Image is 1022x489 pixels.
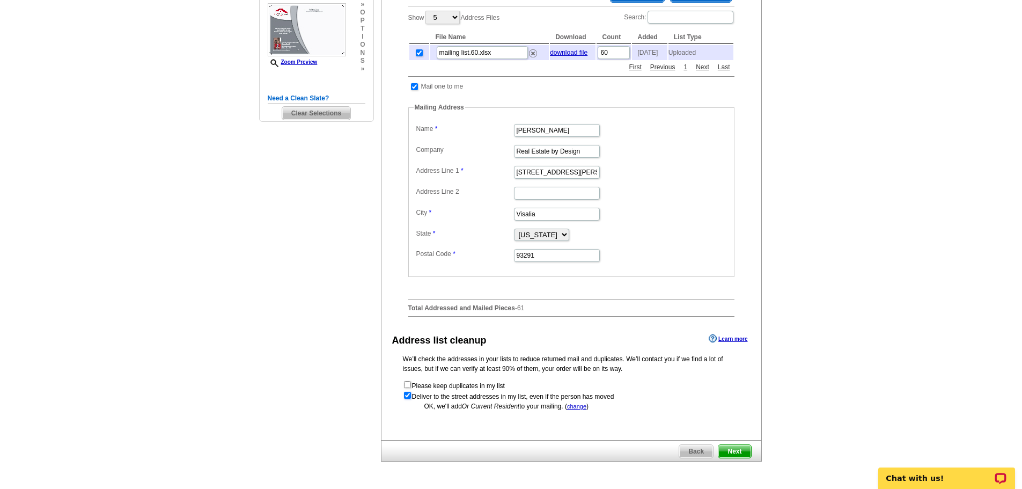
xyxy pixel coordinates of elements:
span: n [360,49,365,57]
td: Uploaded [668,45,733,60]
th: Download [550,31,595,44]
a: Zoom Preview [268,59,318,65]
a: Last [715,62,733,72]
label: Address Line 1 [416,166,513,176]
span: Next [718,445,751,458]
span: i [360,33,365,41]
a: First [626,62,644,72]
p: We’ll check the addresses in your lists to reduce returned mail and duplicates. We’ll contact you... [403,354,740,374]
td: [DATE] [632,45,667,60]
a: Learn more [709,334,747,343]
label: Address Line 2 [416,187,513,196]
span: p [360,17,365,25]
label: Postal Code [416,249,513,259]
span: Or Current Resident [462,403,519,410]
a: change [567,403,586,410]
label: State [416,229,513,238]
div: Address list cleanup [392,333,487,348]
a: download file [550,49,587,56]
span: o [360,9,365,17]
label: Show Address Files [408,10,500,25]
a: Next [693,62,712,72]
span: t [360,25,365,33]
span: Clear Selections [282,107,350,120]
label: Name [416,124,513,134]
label: Search: [624,10,734,25]
th: Added [632,31,667,44]
div: OK, we'll add to your mailing. ( ) [403,402,740,411]
legend: Mailing Address [414,103,465,112]
input: Search: [648,11,733,24]
span: o [360,41,365,49]
a: Previous [648,62,678,72]
form: Please keep duplicates in my list Deliver to the street addresses in my list, even if the person ... [403,380,740,402]
img: small-thumb.jpg [268,3,346,56]
select: ShowAddress Files [425,11,460,24]
h5: Need a Clean Slate? [268,93,365,104]
th: File Name [430,31,549,44]
strong: Total Addressed and Mailed Pieces [408,304,515,312]
a: Remove this list [529,47,537,55]
a: Back [679,444,714,458]
th: List Type [668,31,733,44]
label: City [416,208,513,217]
img: delete.png [529,49,537,57]
label: Company [416,145,513,155]
a: 1 [681,62,690,72]
th: Count [597,31,631,44]
span: s [360,57,365,65]
span: » [360,65,365,73]
iframe: LiveChat chat widget [871,455,1022,489]
span: » [360,1,365,9]
span: 61 [517,304,524,312]
td: Mail one to me [421,81,464,92]
span: Back [679,445,713,458]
